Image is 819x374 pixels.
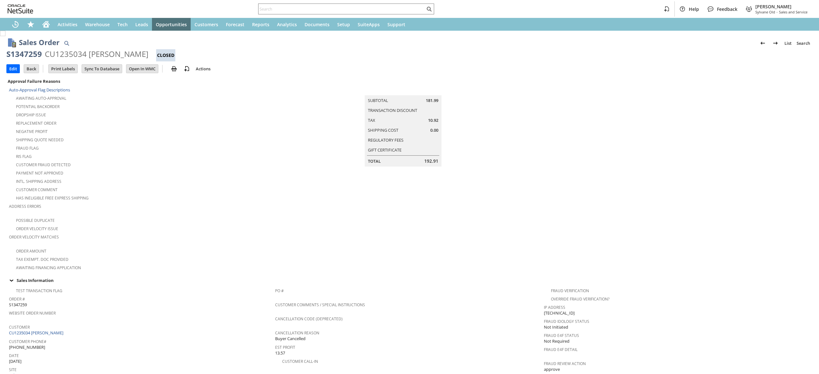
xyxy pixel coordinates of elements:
[16,145,39,151] a: Fraud Flag
[544,319,589,324] a: Fraud Idology Status
[117,21,128,27] span: Tech
[23,18,38,31] div: Shortcuts
[358,21,380,27] span: SuiteApps
[82,65,122,73] input: Sync To Database
[275,316,343,322] a: Cancellation Code (deprecated)
[755,10,775,14] span: Sylvane Old
[8,4,33,13] svg: logo
[12,20,19,28] svg: Recent Records
[275,302,365,308] a: Customer Comments / Special Instructions
[9,367,17,372] a: Site
[305,21,330,27] span: Documents
[368,158,381,164] a: Total
[38,18,54,31] a: Home
[85,21,110,27] span: Warehouse
[193,66,213,72] a: Actions
[81,18,114,31] a: Warehouse
[58,21,77,27] span: Activities
[9,330,65,336] a: CU1235034 [PERSON_NAME]
[428,117,438,123] span: 10.92
[424,158,438,164] span: 192.91
[275,345,295,350] a: Est Profit
[9,344,45,350] span: [PHONE_NUMBER]
[16,218,55,223] a: Possible Duplicate
[63,39,70,47] img: Quick Find
[16,162,71,168] a: Customer Fraud Detected
[9,353,19,358] a: Date
[24,65,39,73] input: Back
[191,18,222,31] a: Customers
[54,18,81,31] a: Activities
[131,18,152,31] a: Leads
[114,18,131,31] a: Tech
[368,137,403,143] a: Regulatory Fees
[544,338,569,344] span: Not Required
[16,170,63,176] a: Payment not approved
[19,37,60,48] h1: Sales Order
[426,97,438,104] span: 181.99
[42,20,50,28] svg: Home
[689,6,699,12] span: Help
[9,87,70,93] a: Auto-Approval Flag Descriptions
[544,366,560,372] span: approve
[779,10,807,14] span: Sales and Service
[544,333,579,338] a: Fraud E4F Status
[9,234,59,240] a: Order Velocity Matches
[275,330,319,336] a: Cancellation Reason
[275,350,285,356] span: 13.57
[333,18,354,31] a: Setup
[16,179,61,184] a: Intl. Shipping Address
[222,18,248,31] a: Forecast
[16,226,58,231] a: Order Velocity Issue
[16,187,58,192] a: Customer Comment
[759,39,767,47] img: Previous
[430,127,438,133] span: 0.00
[9,324,30,330] a: Customer
[135,21,148,27] span: Leads
[277,21,297,27] span: Analytics
[9,302,27,308] span: S1347259
[544,310,575,316] span: [TECHNICAL_ID]
[275,336,306,342] span: Buyer Cancelled
[16,154,32,159] a: RIS flag
[16,137,64,143] a: Shipping Quote Needed
[16,265,81,270] a: Awaiting Financing Application
[27,20,35,28] svg: Shortcuts
[49,65,77,73] input: Print Labels
[755,4,807,10] span: [PERSON_NAME]
[544,361,586,366] a: Fraud Review Action
[6,77,273,85] div: Approval Failure Reasons
[126,65,158,73] input: Open In WMC
[368,117,375,123] a: Tax
[6,276,810,284] div: Sales Information
[282,359,318,364] a: Customer Call-in
[16,129,48,134] a: Negative Profit
[16,121,56,126] a: Replacement Order
[273,18,301,31] a: Analytics
[258,5,425,13] input: Search
[551,296,609,302] a: Override Fraud Verification?
[170,65,178,73] img: print.svg
[384,18,409,31] a: Support
[544,324,568,330] span: Not Initiated
[156,21,187,27] span: Opportunities
[354,18,384,31] a: SuiteApps
[544,347,577,352] a: Fraud E4F Detail
[16,104,60,109] a: Potential Backorder
[337,21,350,27] span: Setup
[183,65,191,73] img: add-record.svg
[387,21,405,27] span: Support
[9,296,25,302] a: Order #
[772,39,779,47] img: Next
[782,38,794,48] a: List
[16,288,62,293] a: Test Transaction Flag
[16,257,68,262] a: Tax Exempt. Doc Provided
[16,248,46,254] a: Order Amount
[8,18,23,31] a: Recent Records
[226,21,244,27] span: Forecast
[368,107,417,113] a: Transaction Discount
[45,49,148,59] div: CU1235034 [PERSON_NAME]
[195,21,218,27] span: Customers
[425,5,433,13] svg: Search
[776,10,778,14] span: -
